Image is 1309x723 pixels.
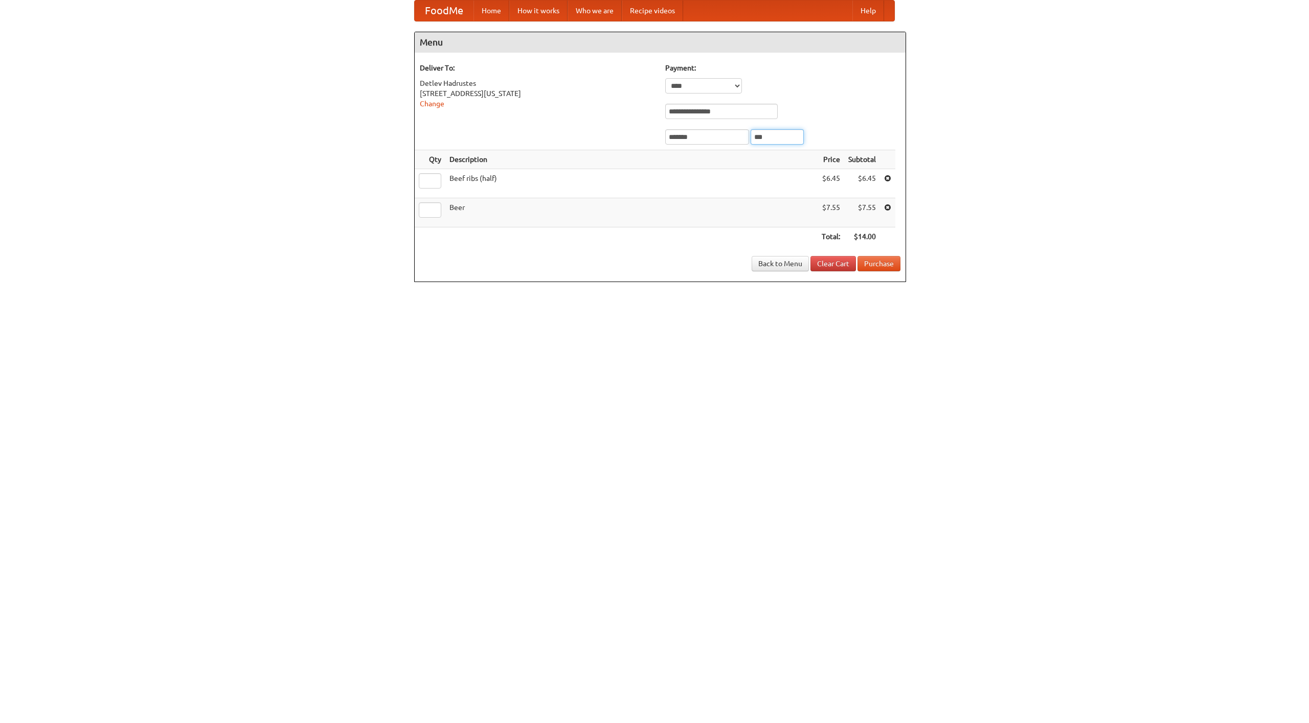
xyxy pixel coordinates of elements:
[844,227,880,246] th: $14.00
[420,88,655,99] div: [STREET_ADDRESS][US_STATE]
[445,198,818,227] td: Beer
[445,169,818,198] td: Beef ribs (half)
[844,198,880,227] td: $7.55
[568,1,622,21] a: Who we are
[818,198,844,227] td: $7.55
[818,169,844,198] td: $6.45
[857,256,900,271] button: Purchase
[473,1,509,21] a: Home
[415,1,473,21] a: FoodMe
[852,1,884,21] a: Help
[810,256,856,271] a: Clear Cart
[445,150,818,169] th: Description
[509,1,568,21] a: How it works
[818,150,844,169] th: Price
[844,150,880,169] th: Subtotal
[415,150,445,169] th: Qty
[420,63,655,73] h5: Deliver To:
[844,169,880,198] td: $6.45
[622,1,683,21] a: Recipe videos
[415,32,906,53] h4: Menu
[420,100,444,108] a: Change
[420,78,655,88] div: Detlev Hadrustes
[752,256,809,271] a: Back to Menu
[818,227,844,246] th: Total:
[665,63,900,73] h5: Payment:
